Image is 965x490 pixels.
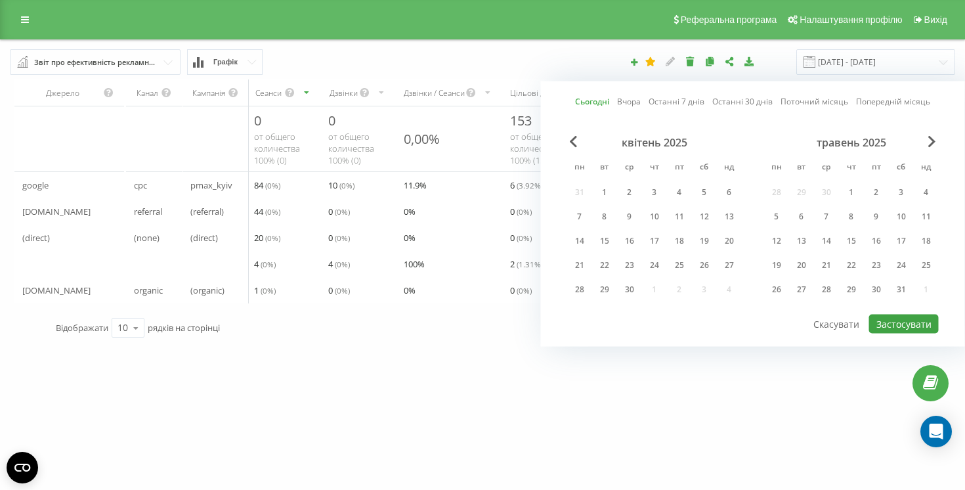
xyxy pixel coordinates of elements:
[404,204,416,219] span: 0 %
[404,87,465,99] div: Дзвінки / Сеанси
[856,95,930,108] a: Попередній місяць
[645,158,664,178] abbr: четвер
[404,282,416,298] span: 0 %
[696,257,713,274] div: 26
[717,231,742,251] div: нд 20 квіт 2025 р.
[34,55,158,70] div: Звіт про ефективність рекламних кампаній
[914,183,939,202] div: нд 4 трав 2025 р.
[567,136,742,149] div: квітень 2025
[510,256,543,272] span: 2
[721,208,738,225] div: 13
[696,208,713,225] div: 12
[404,177,427,193] span: 11.9 %
[134,87,161,99] div: Канал
[818,233,835,250] div: 14
[265,233,280,243] span: ( 0 %)
[328,112,335,129] span: 0
[328,256,350,272] span: 4
[685,56,696,66] i: Видалити звіт
[843,281,860,298] div: 29
[621,233,638,250] div: 16
[814,207,839,227] div: ср 7 трав 2025 р.
[254,256,276,272] span: 4
[22,282,91,298] span: [DOMAIN_NAME]
[839,256,864,275] div: чт 22 трав 2025 р.
[839,183,864,202] div: чт 1 трав 2025 р.
[148,322,220,334] span: рядків на сторінці
[596,281,613,298] div: 29
[621,184,638,201] div: 2
[768,257,785,274] div: 19
[789,231,814,251] div: вт 13 трав 2025 р.
[404,256,425,272] span: 100 %
[510,112,532,129] span: 153
[567,256,592,275] div: пн 21 квіт 2025 р.
[839,280,864,300] div: чт 29 трав 2025 р.
[571,208,588,225] div: 7
[667,183,692,202] div: пт 4 квіт 2025 р.
[592,183,617,202] div: вт 1 квіт 2025 р.
[510,204,532,219] span: 0
[596,233,613,250] div: 15
[789,280,814,300] div: вт 27 трав 2025 р.
[328,131,374,166] span: от общего количества 100% ( 0 )
[843,257,860,274] div: 22
[893,257,910,274] div: 24
[864,280,889,300] div: пт 30 трав 2025 р.
[617,95,641,108] a: Вчора
[869,315,939,334] button: Застосувати
[335,206,350,217] span: ( 0 %)
[404,230,416,246] span: 0 %
[630,58,639,66] i: Створити звіт
[56,322,108,334] span: Відображати
[517,233,532,243] span: ( 0 %)
[328,87,359,99] div: Дзвінки
[22,177,49,193] span: google
[642,231,667,251] div: чт 17 квіт 2025 р.
[328,177,354,193] span: 10
[839,231,864,251] div: чт 15 трав 2025 р.
[665,56,676,66] i: Редагувати звіт
[646,184,663,201] div: 3
[695,158,714,178] abbr: субота
[517,206,532,217] span: ( 0 %)
[867,158,886,178] abbr: п’ятниця
[818,208,835,225] div: 7
[893,208,910,225] div: 10
[517,180,543,190] span: ( 3.92 %)
[254,204,280,219] span: 44
[712,95,773,108] a: Останні 30 днів
[595,158,614,178] abbr: вівторок
[717,256,742,275] div: нд 27 квіт 2025 р.
[889,231,914,251] div: сб 17 трав 2025 р.
[667,256,692,275] div: пт 25 квіт 2025 р.
[843,233,860,250] div: 15
[891,158,911,178] abbr: субота
[567,280,592,300] div: пн 28 квіт 2025 р.
[692,207,717,227] div: сб 12 квіт 2025 р.
[621,208,638,225] div: 9
[617,280,642,300] div: ср 30 квіт 2025 р.
[864,207,889,227] div: пт 9 трав 2025 р.
[261,259,276,269] span: ( 0 %)
[817,158,836,178] abbr: середа
[254,230,280,246] span: 20
[721,257,738,274] div: 27
[646,233,663,250] div: 17
[261,285,276,296] span: ( 0 %)
[404,130,440,148] div: 0,00%
[843,208,860,225] div: 8
[889,207,914,227] div: сб 10 трав 2025 р.
[864,183,889,202] div: пт 2 трав 2025 р.
[134,282,163,298] span: organic
[924,14,947,25] span: Вихід
[918,184,935,201] div: 4
[792,158,811,178] abbr: вівторок
[567,207,592,227] div: пн 7 квіт 2025 р.
[781,95,848,108] a: Поточний місяць
[868,233,885,250] div: 16
[517,285,532,296] span: ( 0 %)
[190,177,232,193] span: pmax_kyiv
[916,158,936,178] abbr: неділя
[187,49,263,75] button: Графік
